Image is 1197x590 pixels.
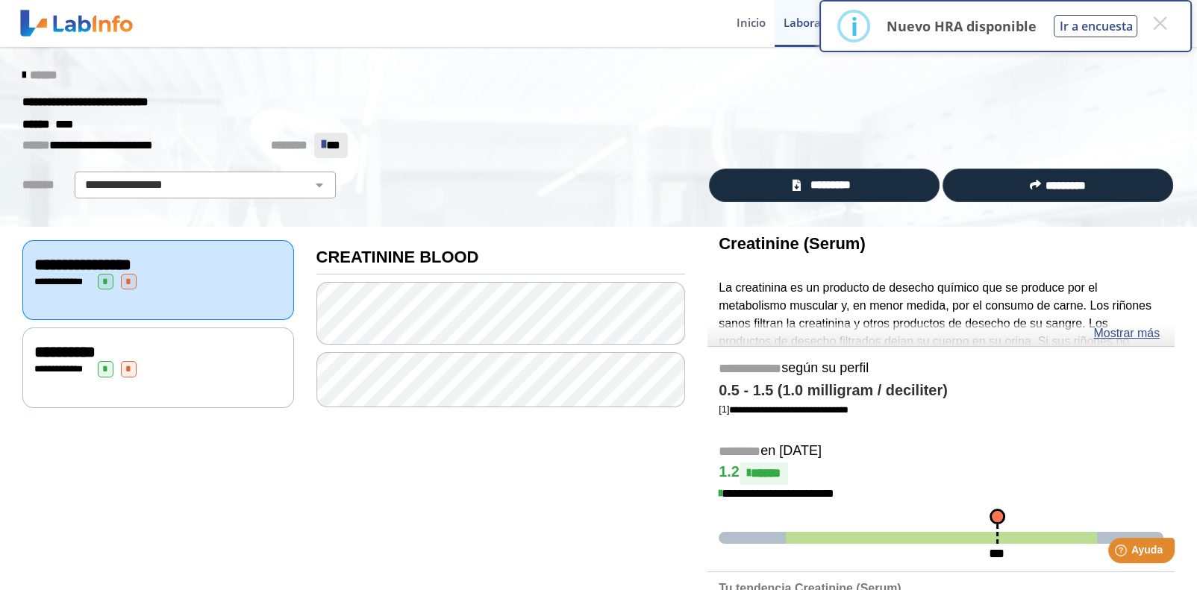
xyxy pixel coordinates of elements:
[886,17,1036,35] p: Nuevo HRA disponible
[1054,15,1137,37] button: Ir a encuesta
[850,13,857,40] div: i
[719,279,1163,475] p: La creatinina es un producto de desecho químico que se produce por el metabolismo muscular y, en ...
[1064,532,1181,574] iframe: Help widget launcher
[1146,10,1173,37] button: Close this dialog
[719,404,848,415] a: [1]
[719,234,865,253] b: Creatinine (Serum)
[719,360,1163,377] h5: según su perfil
[719,462,1163,485] h4: 1.2
[1093,324,1160,342] a: Mostrar más
[719,443,1163,460] h5: en [DATE]
[316,248,479,266] b: CREATININE BLOOD
[719,382,1163,400] h4: 0.5 - 1.5 (1.0 milligram / deciliter)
